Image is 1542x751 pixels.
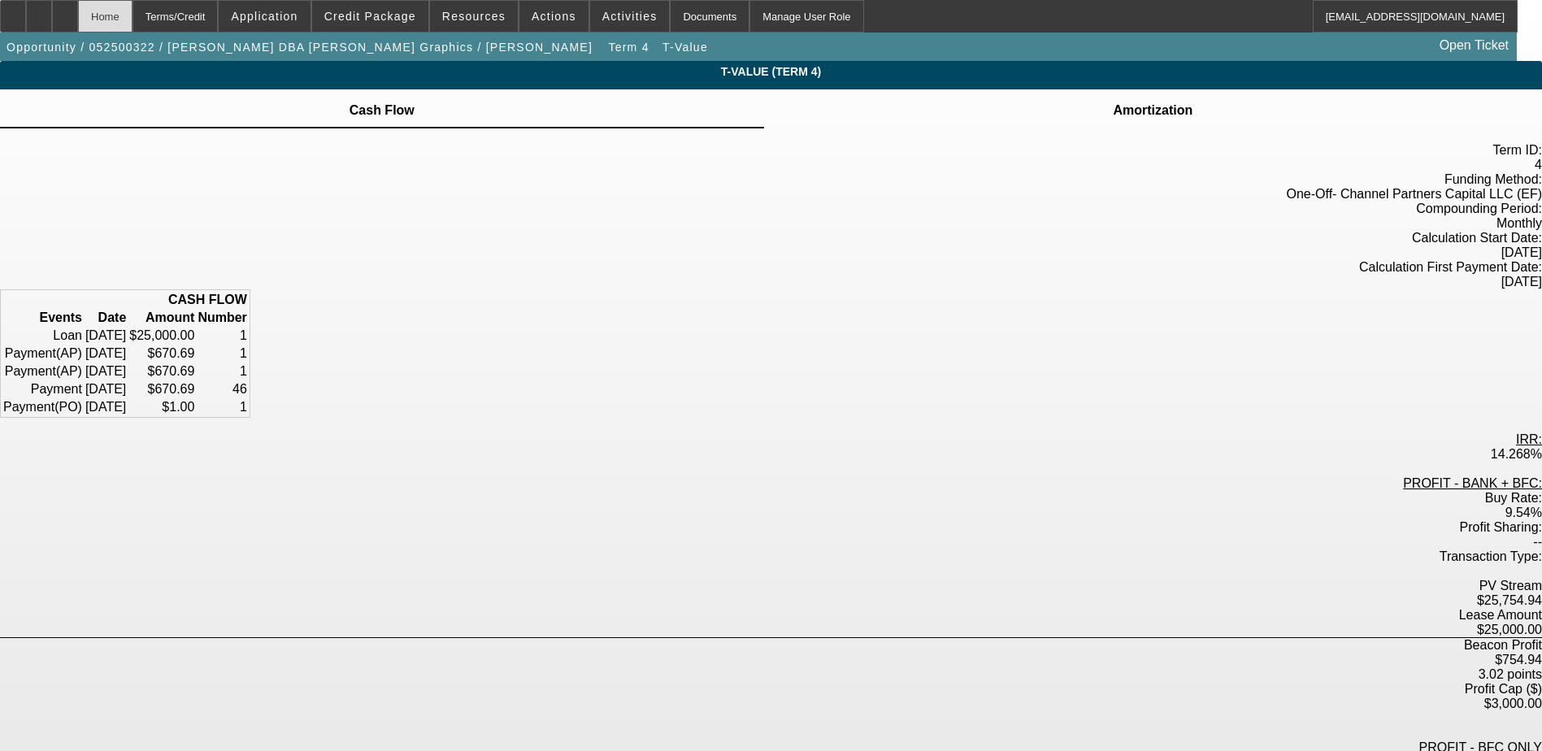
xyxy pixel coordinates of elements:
span: Resources [442,10,506,23]
td: $1.00 [128,399,195,415]
td: 1 [197,363,247,380]
td: $670.69 [128,381,195,397]
td: 1 [197,399,247,415]
span: Actions [532,10,576,23]
button: Activities [590,1,670,32]
td: 1 [197,328,247,344]
button: Credit Package [312,1,428,32]
td: [DATE] [85,399,127,415]
td: Payment [2,399,83,415]
td: $670.69 [128,363,195,380]
th: Events [2,310,83,326]
span: Opportunity / 052500322 / [PERSON_NAME] DBA [PERSON_NAME] Graphics / [PERSON_NAME] [7,41,593,54]
label: $25,000.00 [1477,623,1542,636]
th: CASH FLOW [2,292,248,308]
button: Actions [519,1,589,32]
span: (AP) [56,364,82,378]
td: Payment [2,345,83,362]
th: Date [85,310,127,326]
span: - Channel Partners Capital LLC (EF) [1332,187,1542,201]
th: Number [197,310,247,326]
span: Term 4 [608,41,649,54]
span: T-Value (Term 4) [12,65,1530,78]
td: [DATE] [85,363,127,380]
td: [DATE] [85,328,127,344]
button: Application [219,1,310,32]
span: Credit Package [324,10,416,23]
button: Resources [430,1,518,32]
span: (AP) [56,346,82,360]
td: Payment [2,381,83,397]
td: [DATE] [85,381,127,397]
td: [DATE] [85,345,127,362]
td: Loan [2,328,83,344]
td: 1 [197,345,247,362]
td: Payment [2,363,83,380]
td: $670.69 [128,345,195,362]
span: (PO) [54,400,82,414]
td: Amortization [1112,103,1193,118]
td: Cash Flow [349,103,415,118]
td: 46 [197,381,247,397]
span: Application [231,10,298,23]
button: T-Value [658,33,712,62]
button: Term 4 [603,33,655,62]
th: Amount [128,310,195,326]
span: T-Value [662,41,708,54]
span: Activities [602,10,658,23]
a: Open Ticket [1433,32,1515,59]
td: $25,000.00 [128,328,195,344]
